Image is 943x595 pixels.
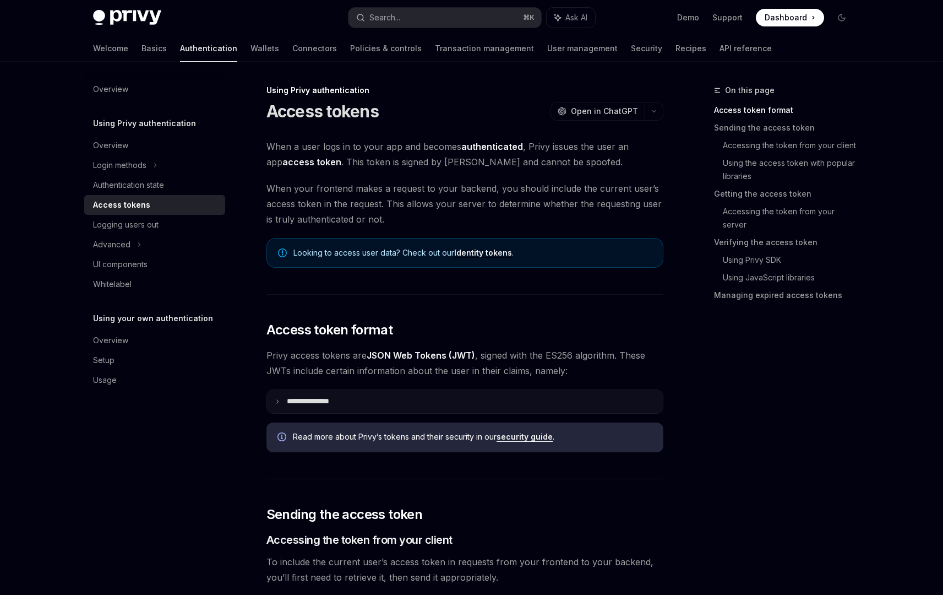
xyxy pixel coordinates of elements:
[93,258,148,271] div: UI components
[723,251,859,269] a: Using Privy SDK
[93,218,159,231] div: Logging users out
[266,85,663,96] div: Using Privy authentication
[292,35,337,62] a: Connectors
[93,117,196,130] h5: Using Privy authentication
[833,9,851,26] button: Toggle dark mode
[756,9,824,26] a: Dashboard
[266,532,453,548] span: Accessing the token from your client
[266,139,663,170] span: When a user logs in to your app and becomes , Privy issues the user an app . This token is signed...
[266,181,663,227] span: When your frontend makes a request to your backend, you should include the current user’s access ...
[84,175,225,195] a: Authentication state
[714,101,859,119] a: Access token format
[677,12,699,23] a: Demo
[369,11,400,24] div: Search...
[719,35,772,62] a: API reference
[93,83,128,96] div: Overview
[277,432,288,443] svg: Info
[93,354,115,367] div: Setup
[765,12,807,23] span: Dashboard
[523,13,535,22] span: ⌘ K
[93,35,128,62] a: Welcome
[714,286,859,304] a: Managing expired access tokens
[723,203,859,234] a: Accessing the token from your server
[712,12,743,23] a: Support
[293,247,652,258] span: Looking to access user data? Check out our .
[497,432,553,442] a: security guide
[84,195,225,215] a: Access tokens
[266,101,379,121] h1: Access tokens
[141,35,167,62] a: Basics
[348,8,541,28] button: Search...⌘K
[723,154,859,185] a: Using the access token with popular libraries
[84,370,225,390] a: Usage
[714,119,859,137] a: Sending the access token
[367,350,475,361] a: JSON Web Tokens (JWT)
[550,102,645,121] button: Open in ChatGPT
[84,255,225,274] a: UI components
[84,136,225,155] a: Overview
[675,35,706,62] a: Recipes
[84,331,225,350] a: Overview
[723,137,859,154] a: Accessing the token from your client
[547,8,595,28] button: Ask AI
[571,106,638,117] span: Open in ChatGPT
[93,278,132,291] div: Whitelabel
[84,350,225,370] a: Setup
[723,269,859,286] a: Using JavaScript libraries
[266,348,663,378] span: Privy access tokens are , signed with the ES256 algorithm. These JWTs include certain information...
[84,79,225,99] a: Overview
[93,198,150,212] div: Access tokens
[435,35,534,62] a: Transaction management
[565,12,587,23] span: Ask AI
[547,35,618,62] a: User management
[631,35,662,62] a: Security
[266,321,393,339] span: Access token format
[180,35,237,62] a: Authentication
[250,35,279,62] a: Wallets
[93,334,128,347] div: Overview
[84,274,225,294] a: Whitelabel
[84,215,225,235] a: Logging users out
[93,238,130,251] div: Advanced
[350,35,422,62] a: Policies & controls
[282,156,341,167] strong: access token
[93,374,117,387] div: Usage
[93,159,146,172] div: Login methods
[725,84,775,97] span: On this page
[93,139,128,152] div: Overview
[266,554,663,585] span: To include the current user’s access token in requests from your frontend to your backend, you’ll...
[293,431,652,442] span: Read more about Privy’s tokens and their security in our .
[266,506,423,523] span: Sending the access token
[93,178,164,192] div: Authentication state
[278,248,287,257] svg: Note
[714,185,859,203] a: Getting the access token
[93,10,161,25] img: dark logo
[454,248,512,258] a: Identity tokens
[93,312,213,325] h5: Using your own authentication
[714,234,859,251] a: Verifying the access token
[461,141,523,152] strong: authenticated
